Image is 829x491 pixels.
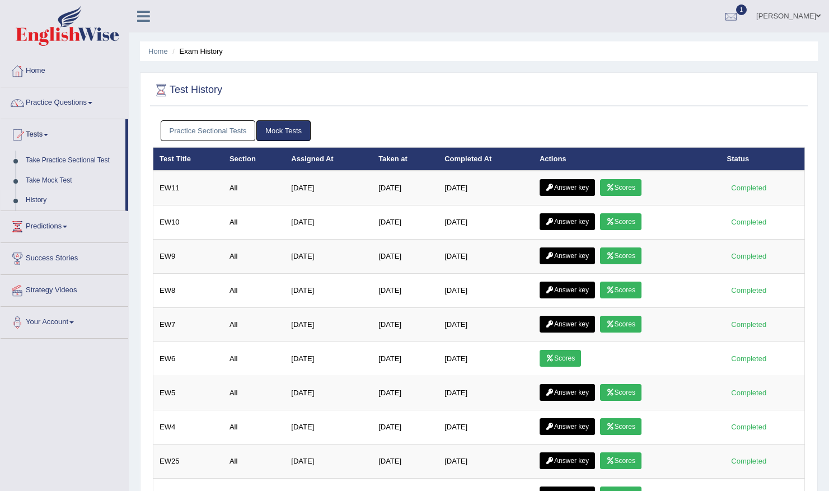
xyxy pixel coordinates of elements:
td: All [223,376,285,410]
th: Status [721,147,805,171]
a: Scores [600,384,641,401]
td: EW10 [153,205,223,240]
td: [DATE] [285,342,372,376]
td: [DATE] [438,240,533,274]
a: Tests [1,119,125,147]
a: Scores [600,247,641,264]
td: [DATE] [438,376,533,410]
div: Completed [727,250,771,262]
td: [DATE] [438,171,533,205]
a: Strategy Videos [1,275,128,303]
span: 1 [736,4,747,15]
a: History [21,190,125,211]
td: All [223,240,285,274]
a: Answer key [540,418,595,435]
li: Exam History [170,46,223,57]
a: Answer key [540,179,595,196]
td: [DATE] [372,376,438,410]
td: [DATE] [372,342,438,376]
td: EW5 [153,376,223,410]
div: Completed [727,387,771,399]
div: Completed [727,319,771,330]
a: Take Mock Test [21,171,125,191]
td: [DATE] [285,171,372,205]
td: All [223,308,285,342]
td: EW9 [153,240,223,274]
a: Home [148,47,168,55]
div: Completed [727,353,771,364]
td: EW11 [153,171,223,205]
a: Answer key [540,384,595,401]
a: Mock Tests [256,120,311,141]
a: Answer key [540,213,595,230]
th: Test Title [153,147,223,171]
td: [DATE] [285,376,372,410]
td: All [223,274,285,308]
td: [DATE] [285,274,372,308]
a: Answer key [540,282,595,298]
td: All [223,445,285,479]
a: Answer key [540,452,595,469]
a: Predictions [1,211,128,239]
a: Practice Sectional Tests [161,120,256,141]
a: Scores [540,350,581,367]
td: EW7 [153,308,223,342]
td: All [223,205,285,240]
div: Completed [727,421,771,433]
div: Completed [727,216,771,228]
td: [DATE] [372,410,438,445]
a: Your Account [1,307,128,335]
td: All [223,410,285,445]
a: Success Stories [1,243,128,271]
td: [DATE] [372,171,438,205]
td: [DATE] [285,410,372,445]
a: Answer key [540,247,595,264]
div: Completed [727,455,771,467]
td: [DATE] [438,308,533,342]
td: [DATE] [372,274,438,308]
td: All [223,171,285,205]
a: Practice Questions [1,87,128,115]
th: Section [223,147,285,171]
a: Answer key [540,316,595,333]
td: [DATE] [285,240,372,274]
a: Take Practice Sectional Test [21,151,125,171]
th: Completed At [438,147,533,171]
td: [DATE] [285,205,372,240]
div: Completed [727,182,771,194]
td: [DATE] [285,308,372,342]
a: Scores [600,213,641,230]
td: [DATE] [372,445,438,479]
td: [DATE] [372,308,438,342]
a: Home [1,55,128,83]
td: All [223,342,285,376]
a: Scores [600,452,641,469]
td: [DATE] [438,205,533,240]
a: Scores [600,418,641,435]
td: EW4 [153,410,223,445]
th: Assigned At [285,147,372,171]
td: [DATE] [372,240,438,274]
td: [DATE] [438,274,533,308]
td: [DATE] [438,342,533,376]
td: EW6 [153,342,223,376]
th: Actions [533,147,721,171]
h2: Test History [153,82,222,99]
a: Scores [600,316,641,333]
a: Scores [600,179,641,196]
td: [DATE] [285,445,372,479]
th: Taken at [372,147,438,171]
td: EW8 [153,274,223,308]
a: Scores [600,282,641,298]
td: [DATE] [372,205,438,240]
td: [DATE] [438,410,533,445]
td: [DATE] [438,445,533,479]
div: Completed [727,284,771,296]
td: EW25 [153,445,223,479]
